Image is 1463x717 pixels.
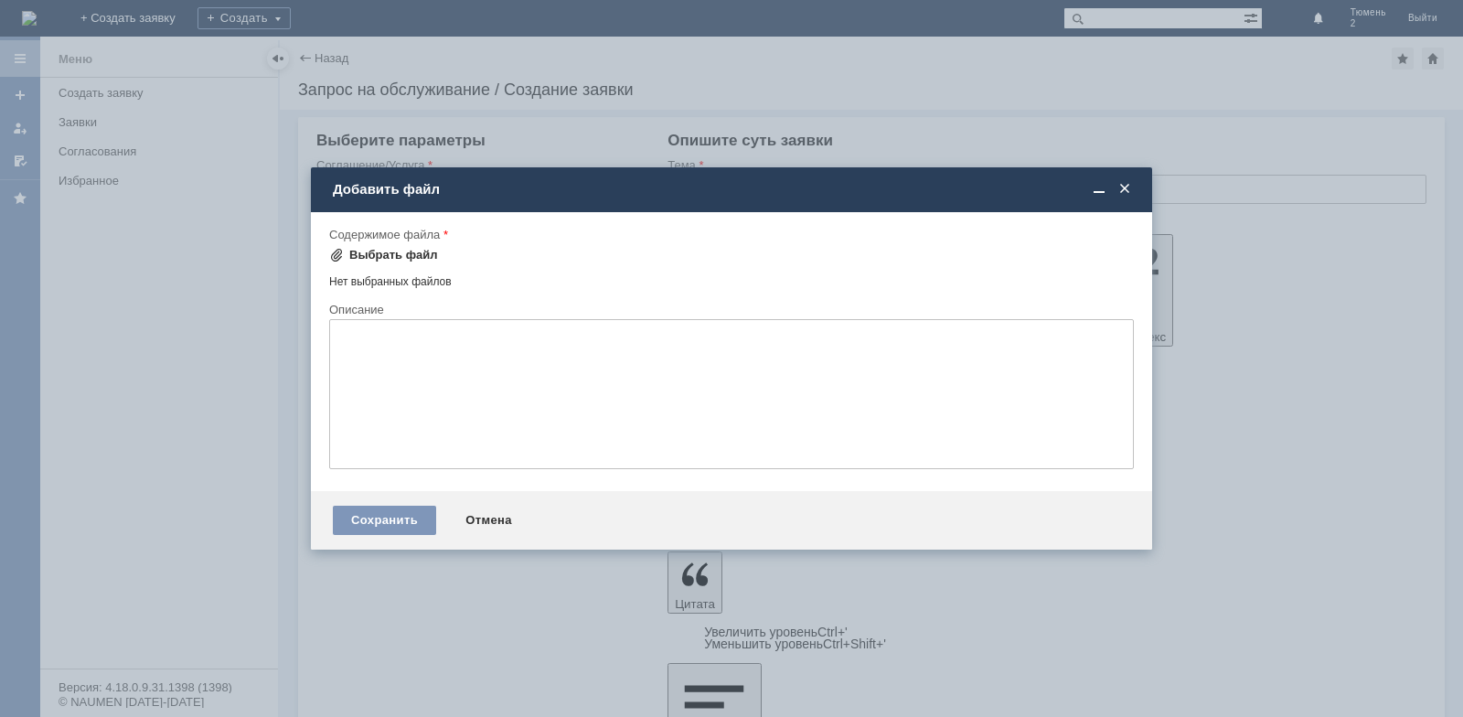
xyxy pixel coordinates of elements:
div: Описание [329,304,1130,316]
span: Закрыть [1116,181,1134,198]
div: Добавить файл [333,181,1134,198]
div: Содержимое файла [329,229,1130,241]
span: Свернуть (Ctrl + M) [1090,181,1108,198]
div: Выбрать файл [349,248,438,262]
div: [PERSON_NAME] удалить отложенные чеки во вложении [7,7,267,37]
div: Нет выбранных файлов [329,268,1134,289]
